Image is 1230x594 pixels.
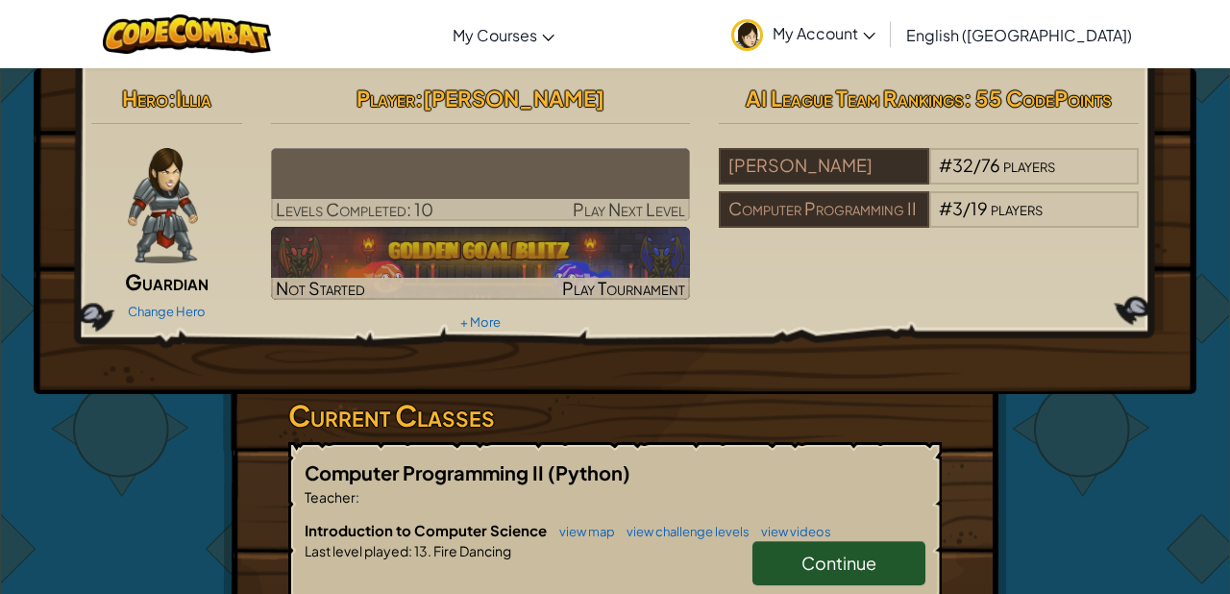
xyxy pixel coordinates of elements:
[276,198,433,220] span: Levels Completed: 10
[415,85,423,111] span: :
[719,210,1139,232] a: Computer Programming II#3/19players
[305,521,550,539] span: Introduction to Computer Science
[991,197,1043,219] span: players
[939,154,952,176] span: #
[453,25,537,45] span: My Courses
[973,154,981,176] span: /
[897,9,1142,61] a: English ([GEOGRAPHIC_DATA])
[357,85,415,111] span: Player
[548,460,630,484] span: (Python)
[128,148,198,263] img: guardian-pose.png
[573,198,685,220] span: Play Next Level
[443,9,564,61] a: My Courses
[719,191,928,228] div: Computer Programming II
[176,85,211,111] span: Illia
[271,148,691,221] a: Play Next Level
[128,304,206,319] a: Change Hero
[168,85,176,111] span: :
[952,197,963,219] span: 3
[103,14,271,54] img: CodeCombat logo
[562,277,685,299] span: Play Tournament
[971,197,988,219] span: 19
[964,85,1112,111] span: : 55 CodePoints
[431,542,511,559] span: Fire Dancing
[276,277,365,299] span: Not Started
[731,19,763,51] img: avatar
[356,488,359,506] span: :
[423,85,604,111] span: [PERSON_NAME]
[460,314,501,330] a: + More
[801,552,876,574] span: Continue
[751,524,831,539] a: view videos
[746,85,964,111] span: AI League Team Rankings
[550,524,615,539] a: view map
[305,542,408,559] span: Last level played
[412,542,431,559] span: 13.
[906,25,1132,45] span: English ([GEOGRAPHIC_DATA])
[305,460,548,484] span: Computer Programming II
[939,197,952,219] span: #
[722,4,885,64] a: My Account
[719,166,1139,188] a: [PERSON_NAME]#32/76players
[125,268,209,295] span: Guardian
[981,154,1000,176] span: 76
[271,227,691,300] a: Not StartedPlay Tournament
[963,197,971,219] span: /
[288,394,942,437] h3: Current Classes
[773,23,875,43] span: My Account
[271,227,691,300] img: Golden Goal
[305,488,356,506] span: Teacher
[1003,154,1055,176] span: players
[617,524,750,539] a: view challenge levels
[952,154,973,176] span: 32
[408,542,412,559] span: :
[719,148,928,185] div: [PERSON_NAME]
[122,85,168,111] span: Hero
